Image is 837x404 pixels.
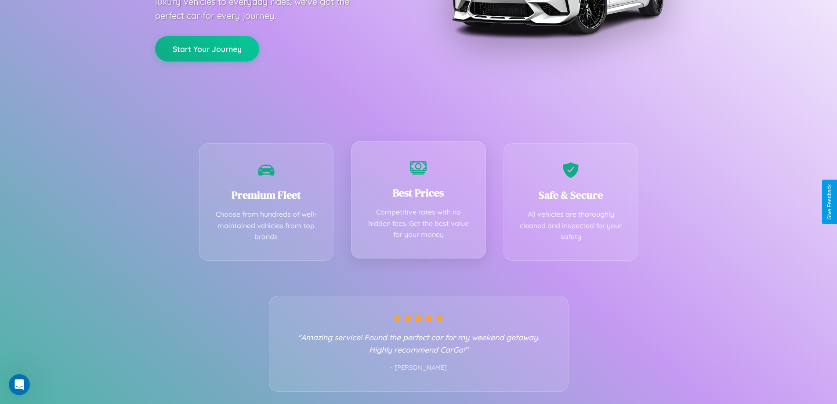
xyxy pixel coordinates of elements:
p: Choose from hundreds of well-maintained vehicles from top brands [213,209,320,243]
div: Give Feedback [826,184,833,220]
h3: Premium Fleet [213,188,320,202]
p: Competitive rates with no hidden fees. Get the best value for your money [365,207,472,240]
iframe: Intercom live chat [9,374,30,395]
h3: Best Prices [365,186,472,200]
h3: Safe & Secure [517,188,625,202]
p: All vehicles are thoroughly cleaned and inspected for your safety [517,209,625,243]
p: - [PERSON_NAME] [287,362,551,374]
p: "Amazing service! Found the perfect car for my weekend getaway. Highly recommend CarGo!" [287,331,551,356]
button: Start Your Journey [155,36,259,62]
